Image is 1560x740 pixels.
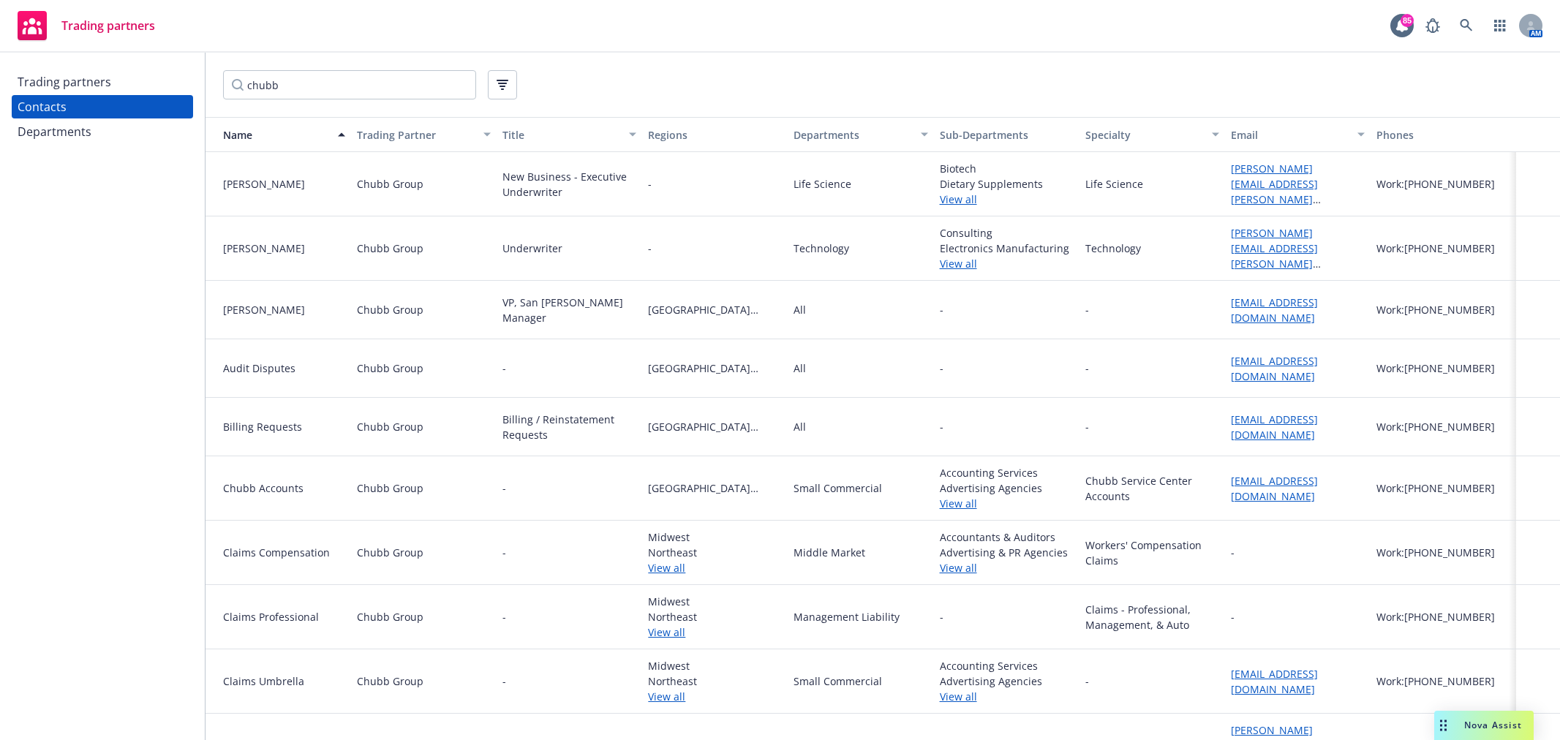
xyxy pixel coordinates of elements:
span: [GEOGRAPHIC_DATA][US_STATE] [648,480,782,496]
button: Departments [788,117,933,152]
div: Work: [PHONE_NUMBER] [1376,609,1510,624]
span: [GEOGRAPHIC_DATA][US_STATE] [648,302,782,317]
div: Small Commercial [794,480,882,496]
button: Email [1225,117,1371,152]
a: View all [940,689,1074,704]
div: Title [502,127,620,143]
a: Contacts [12,95,193,118]
span: - [940,419,1074,434]
a: Trading partners [12,5,161,46]
span: [GEOGRAPHIC_DATA][US_STATE] [648,419,782,434]
div: Claims Professional [223,609,345,624]
div: Life Science [794,176,851,192]
button: Regions [642,117,788,152]
div: Chubb Accounts [223,480,345,496]
span: Advertising Agencies [940,480,1074,496]
a: View all [940,192,1074,207]
span: - [940,302,1074,317]
div: Chubb Group [357,360,423,376]
div: [PERSON_NAME] [223,176,345,192]
span: Trading partners [61,20,155,31]
a: [EMAIL_ADDRESS][DOMAIN_NAME] [1231,412,1318,442]
div: Specialty [1085,127,1203,143]
div: - [1085,360,1089,376]
div: Claims Umbrella [223,673,345,689]
div: Billing / Reinstatement Requests [502,412,636,442]
div: Claims Compensation [223,545,345,560]
div: Work: [PHONE_NUMBER] [1376,545,1510,560]
div: Work: [PHONE_NUMBER] [1376,673,1510,689]
span: Electronics Manufacturing [940,241,1074,256]
a: [PERSON_NAME][EMAIL_ADDRESS][PERSON_NAME][PERSON_NAME][DOMAIN_NAME] [1231,162,1318,237]
span: Consulting [940,225,1074,241]
div: Technology [794,241,849,256]
div: Audit Disputes [223,360,345,376]
div: Billing Requests [223,419,345,434]
span: Accountants & Auditors [940,529,1074,545]
div: Name [211,127,329,143]
span: Advertising Agencies [940,673,1074,689]
div: Life Science [1085,176,1143,192]
div: Chubb Group [357,176,423,192]
div: Chubb Group [357,673,423,689]
div: Work: [PHONE_NUMBER] [1376,176,1510,192]
span: Midwest [648,594,782,609]
span: Midwest [648,529,782,545]
div: Workers' Compensation Claims [1085,537,1219,568]
a: View all [940,256,1074,271]
div: Trading Partner [357,127,475,143]
div: Work: [PHONE_NUMBER] [1376,480,1510,496]
div: Work: [PHONE_NUMBER] [1376,302,1510,317]
a: Report a Bug [1418,11,1447,40]
div: Departments [794,127,911,143]
span: Accounting Services [940,465,1074,480]
div: New Business - Executive Underwriter [502,169,636,200]
div: Chubb Group [357,302,423,317]
a: Trading partners [12,70,193,94]
a: View all [648,560,782,575]
div: VP, San [PERSON_NAME] Manager [502,295,636,325]
a: View all [940,496,1074,511]
div: All [794,419,806,434]
span: Northeast [648,609,782,624]
div: Chubb Group [357,480,423,496]
div: [PERSON_NAME] [223,302,345,317]
div: Middle Market [794,545,865,560]
a: [EMAIL_ADDRESS][DOMAIN_NAME] [1231,667,1318,696]
div: - [502,673,506,689]
span: Northeast [648,673,782,689]
div: Phones [1376,127,1510,143]
a: View all [648,689,782,704]
button: Phones [1371,117,1516,152]
div: - [502,480,506,496]
button: Nova Assist [1434,711,1534,740]
input: Filter by keyword... [223,70,476,99]
div: 85 [1401,14,1414,27]
div: All [794,360,806,376]
button: Title [497,117,642,152]
div: Claims - Professional, Management, & Auto [1085,602,1219,633]
a: [EMAIL_ADDRESS][DOMAIN_NAME] [1231,474,1318,503]
div: Technology [1085,241,1141,256]
div: All [794,302,806,317]
div: Management Liability [794,609,900,624]
div: Underwriter [502,241,562,256]
div: - [1085,302,1089,317]
button: Trading Partner [351,117,497,152]
button: Name [206,117,351,152]
span: Biotech [940,161,1074,176]
div: - [1231,545,1235,560]
a: [EMAIL_ADDRESS][DOMAIN_NAME] [1231,295,1318,325]
span: - [940,609,943,624]
div: - [1085,673,1089,689]
span: - [940,360,1074,376]
div: Work: [PHONE_NUMBER] [1376,419,1510,434]
div: Sub-Departments [940,127,1074,143]
div: Chubb Group [357,609,423,624]
a: View all [940,560,1074,575]
div: Departments [18,120,91,143]
div: Email [1231,127,1349,143]
span: - [648,176,782,192]
div: Regions [648,127,782,143]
